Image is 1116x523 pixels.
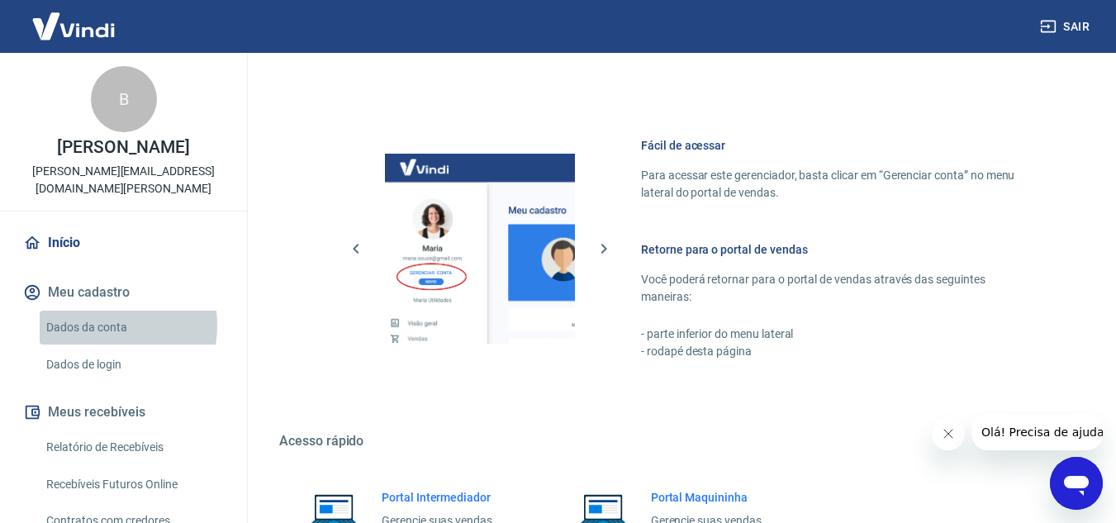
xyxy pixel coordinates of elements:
h6: Retorne para o portal de vendas [641,241,1037,258]
img: Vindi [20,1,127,51]
p: Para acessar este gerenciador, basta clicar em “Gerenciar conta” no menu lateral do portal de ven... [641,167,1037,202]
button: Sair [1037,12,1096,42]
span: Olá! Precisa de ajuda? [10,12,139,25]
a: Dados de login [40,348,227,382]
iframe: Fechar mensagem [932,417,965,450]
a: Dados da conta [40,311,227,345]
p: [PERSON_NAME] [57,139,189,156]
iframe: Botão para abrir a janela de mensagens [1050,457,1103,510]
div: B [91,66,157,132]
h6: Fácil de acessar [641,137,1037,154]
p: - parte inferior do menu lateral [641,326,1037,343]
button: Meus recebíveis [20,394,227,430]
a: Relatório de Recebíveis [40,430,227,464]
iframe: Mensagem da empresa [971,414,1103,450]
button: Meu cadastro [20,274,227,311]
p: - rodapé desta página [641,343,1037,360]
h5: Acesso rápido [279,433,1076,449]
h6: Portal Intermediador [382,489,519,506]
p: [PERSON_NAME][EMAIL_ADDRESS][DOMAIN_NAME][PERSON_NAME] [13,163,234,197]
img: Imagem da dashboard mostrando o botão de gerenciar conta na sidebar no lado esquerdo [385,154,575,344]
a: Recebíveis Futuros Online [40,468,227,502]
h6: Portal Maquininha [651,489,788,506]
p: Você poderá retornar para o portal de vendas através das seguintes maneiras: [641,271,1037,306]
a: Início [20,225,227,261]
